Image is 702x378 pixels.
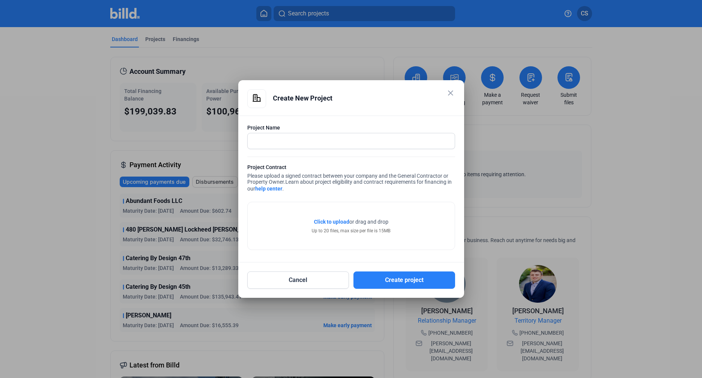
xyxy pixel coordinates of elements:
[255,186,282,192] a: help center
[349,218,388,226] span: or drag and drop
[247,124,455,131] div: Project Name
[273,89,455,107] div: Create New Project
[247,163,455,194] div: Please upload a signed contract between your company and the General Contractor or Property Owner.
[314,219,349,225] span: Click to upload
[312,227,390,234] div: Up to 20 files, max size per file is 15MB
[247,179,452,192] span: Learn about project eligibility and contract requirements for financing in our .
[247,271,349,289] button: Cancel
[446,88,455,98] mat-icon: close
[247,163,455,173] div: Project Contract
[353,271,455,289] button: Create project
